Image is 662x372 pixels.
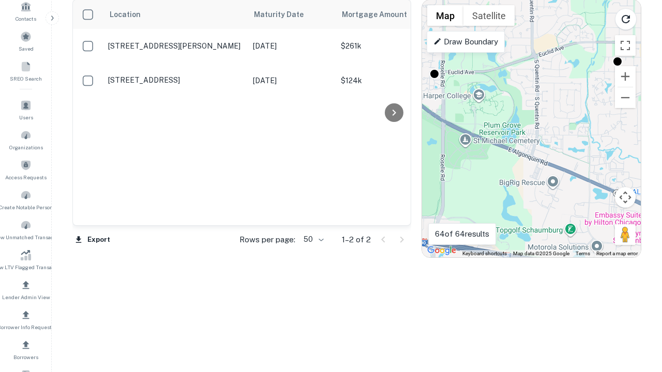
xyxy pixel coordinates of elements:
[13,353,38,361] span: Borrowers
[254,8,317,21] span: Maturity Date
[19,113,33,121] span: Users
[341,40,444,52] p: $261k
[427,5,463,26] button: Show street map
[435,228,489,240] p: 64 of 64 results
[3,57,49,85] a: SREO Search
[108,75,243,85] p: [STREET_ADDRESS]
[3,305,49,333] a: Borrower Info Requests
[615,224,636,245] button: Drag Pegman onto the map to open Street View
[299,232,325,247] div: 50
[513,251,569,256] span: Map data ©2025 Google
[615,8,637,30] button: Reload search area
[108,41,243,51] p: [STREET_ADDRESS][PERSON_NAME]
[425,244,459,257] a: Open this area in Google Maps (opens a new window)
[341,75,444,86] p: $124k
[3,335,49,363] a: Borrowers
[5,173,47,181] span: Access Requests
[9,143,43,151] span: Organizations
[462,250,507,257] button: Keyboard shortcuts
[72,232,113,247] button: Export
[596,251,638,256] a: Report a map error
[10,74,42,83] span: SREO Search
[425,244,459,257] img: Google
[615,35,636,56] button: Toggle fullscreen view
[342,8,420,21] span: Mortgage Amount
[19,44,34,53] span: Saved
[3,185,49,213] a: Create Notable Person
[3,215,49,243] a: Review Unmatched Transactions
[239,234,295,246] p: Rows per page:
[3,126,49,153] a: Organizations
[342,234,371,246] p: 1–2 of 2
[253,75,330,86] p: [DATE]
[615,66,636,87] button: Zoom in
[16,14,36,23] span: Contacts
[3,245,49,273] a: Review LTV Flagged Transactions
[3,96,49,123] a: Users
[463,5,515,26] button: Show satellite imagery
[3,27,49,55] a: Saved
[576,251,590,256] a: Terms (opens in new tab)
[433,36,498,48] p: Draw Boundary
[615,87,636,108] button: Zoom out
[253,40,330,52] p: [DATE]
[3,156,49,183] a: Access Requests
[109,8,141,21] span: Location
[2,293,50,301] span: Lender Admin View
[610,289,662,339] iframe: Chat Widget
[615,187,636,208] button: Map camera controls
[3,275,49,303] a: Lender Admin View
